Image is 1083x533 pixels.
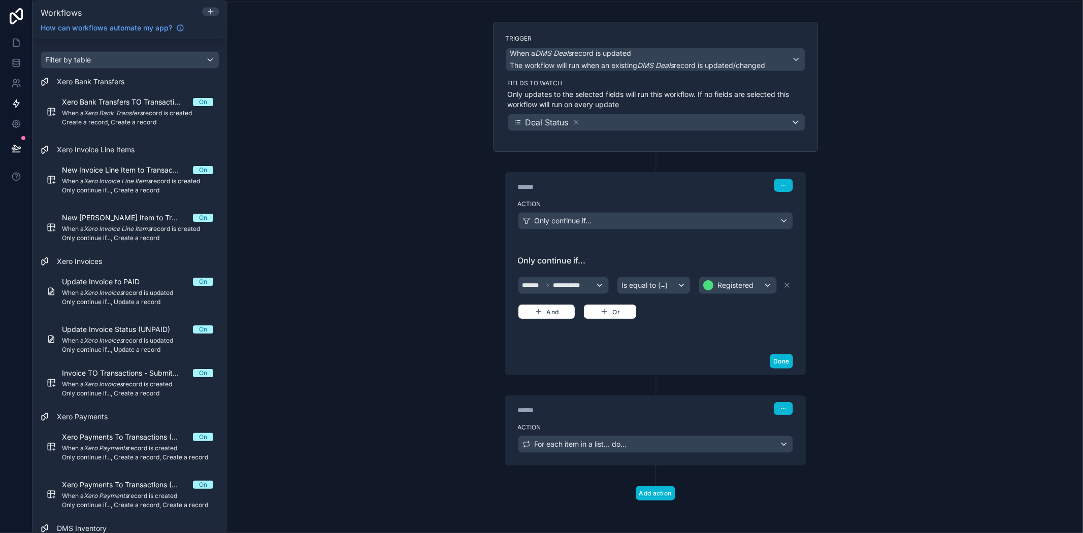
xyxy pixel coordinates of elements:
[699,277,776,294] button: Registered
[518,423,793,431] label: Action
[518,254,793,266] span: Only continue if...
[717,280,753,290] span: Registered
[518,304,576,319] button: And
[535,216,592,226] span: Only continue if...
[535,439,627,449] span: For each item in a list... do...
[41,8,82,18] span: Workflows
[508,79,805,87] label: Fields to watch
[526,116,569,128] span: Deal Status
[508,89,805,110] p: Only updates to the selected fields will run this workflow. If no fields are selected this workfl...
[506,48,805,71] button: When aDMS Dealsrecord is updatedThe workflow will run when an existingDMS Dealsrecord is updated/...
[636,486,675,501] button: Add action
[770,354,793,369] button: Done
[621,280,668,290] span: Is equal to (=)
[617,277,691,294] button: Is equal to (=)
[510,61,766,70] span: The workflow will run when an existing record is updated/changed
[518,200,793,208] label: Action
[508,114,805,131] button: Deal Status
[518,212,793,229] button: Only continue if...
[37,23,188,33] a: How can workflows automate my app?
[638,61,674,70] em: DMS Deals
[518,436,793,453] button: For each item in a list... do...
[510,48,632,58] span: When a record is updated
[536,49,572,57] em: DMS Deals
[583,304,637,319] button: Or
[41,23,172,33] span: How can workflows automate my app?
[506,35,805,43] label: Trigger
